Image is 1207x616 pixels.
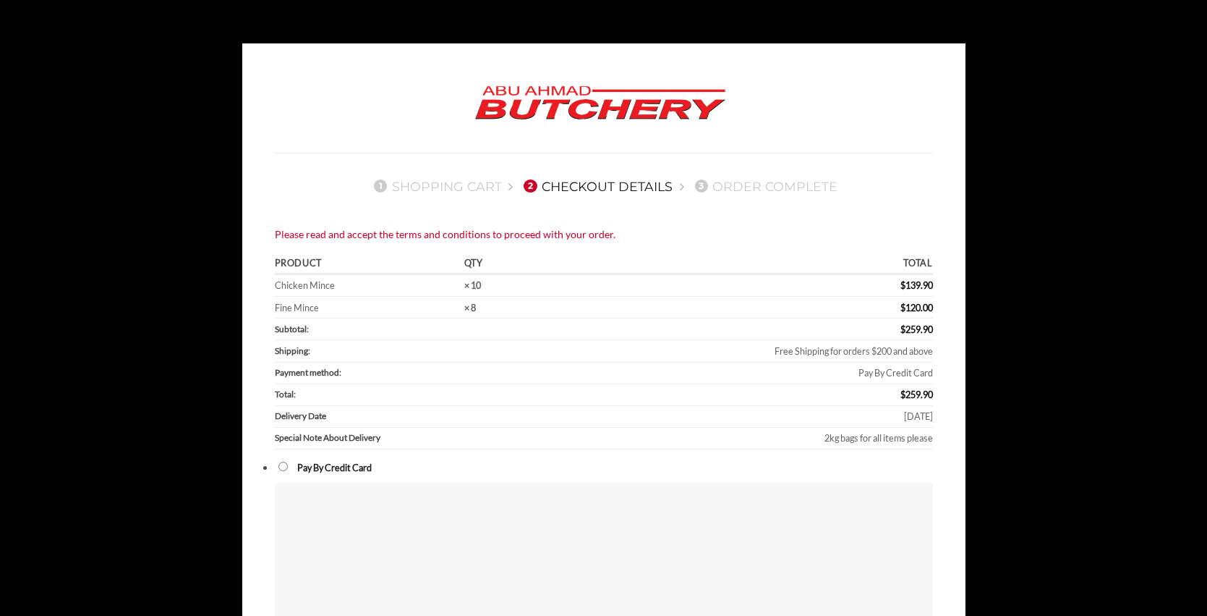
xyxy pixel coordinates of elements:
th: Special Note About Delivery [275,428,540,450]
span: $ [900,389,905,400]
nav: Checkout steps [275,167,933,205]
td: Free Shipping for orders $200 and above [539,340,932,362]
bdi: 120.00 [900,302,933,313]
td: 2kg bags for all items please [539,428,932,450]
td: Chicken Mince [275,275,460,297]
bdi: 259.90 [900,389,933,400]
td: [DATE] [539,406,932,428]
th: Payment method: [275,363,540,384]
bdi: 259.90 [900,324,933,335]
span: 1 [374,180,387,193]
th: Delivery Date [275,406,540,428]
strong: × 8 [464,302,476,313]
span: $ [900,302,905,313]
th: Subtotal: [275,318,540,340]
a: 1Shopping Cart [370,179,502,194]
span: $ [900,324,905,335]
img: Abu Ahmad Butchery [463,76,738,131]
bdi: 139.90 [900,279,933,291]
th: Qty [459,254,539,275]
strong: × 10 [464,279,481,291]
th: Total [539,254,932,275]
a: 2Checkout details [519,179,673,194]
th: Shipping: [275,340,540,362]
span: $ [900,279,905,291]
td: Pay By Credit Card [539,363,932,384]
td: Fine Mince [275,297,460,318]
th: Total: [275,384,540,406]
span: 2 [524,180,537,193]
div: Please read and accept the terms and conditions to proceed with your order. [275,227,933,243]
th: Product [275,254,460,275]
